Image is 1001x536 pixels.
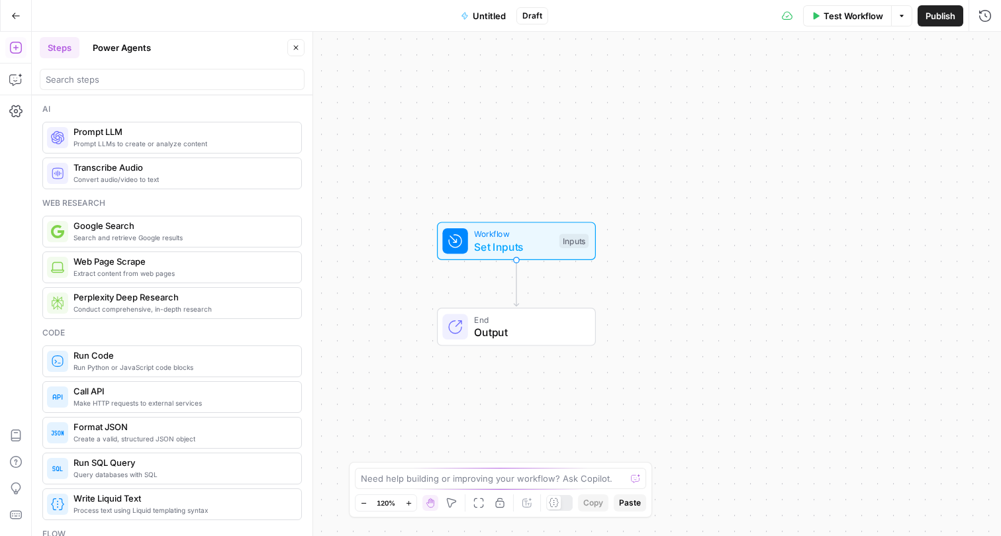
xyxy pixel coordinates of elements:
[453,5,514,26] button: Untitled
[73,232,291,243] span: Search and retrieve Google results
[474,324,582,340] span: Output
[73,469,291,480] span: Query databases with SQL
[514,260,518,306] g: Edge from start to end
[73,362,291,373] span: Run Python or JavaScript code blocks
[578,494,608,512] button: Copy
[73,384,291,398] span: Call API
[73,304,291,314] span: Conduct comprehensive, in-depth research
[73,420,291,433] span: Format JSON
[522,10,542,22] span: Draft
[619,497,641,509] span: Paste
[73,398,291,408] span: Make HTTP requests to external services
[85,37,159,58] button: Power Agents
[377,498,395,508] span: 120%
[474,228,553,240] span: Workflow
[42,103,302,115] div: Ai
[824,9,883,22] span: Test Workflow
[926,9,955,22] span: Publish
[73,174,291,185] span: Convert audio/video to text
[73,290,291,304] span: Perplexity Deep Research
[73,255,291,268] span: Web Page Scrape
[73,219,291,232] span: Google Search
[614,494,646,512] button: Paste
[73,349,291,362] span: Run Code
[73,125,291,138] span: Prompt LLM
[393,222,640,260] div: WorkflowSet InputsInputs
[73,138,291,149] span: Prompt LLMs to create or analyze content
[559,234,589,248] div: Inputs
[918,5,963,26] button: Publish
[42,327,302,339] div: Code
[73,161,291,174] span: Transcribe Audio
[803,5,891,26] button: Test Workflow
[73,505,291,515] span: Process text using Liquid templating syntax
[73,433,291,444] span: Create a valid, structured JSON object
[393,308,640,346] div: EndOutput
[73,456,291,469] span: Run SQL Query
[46,73,299,86] input: Search steps
[473,9,506,22] span: Untitled
[73,492,291,505] span: Write Liquid Text
[40,37,79,58] button: Steps
[42,197,302,209] div: Web research
[474,313,582,326] span: End
[73,268,291,279] span: Extract content from web pages
[583,497,603,509] span: Copy
[474,239,553,255] span: Set Inputs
